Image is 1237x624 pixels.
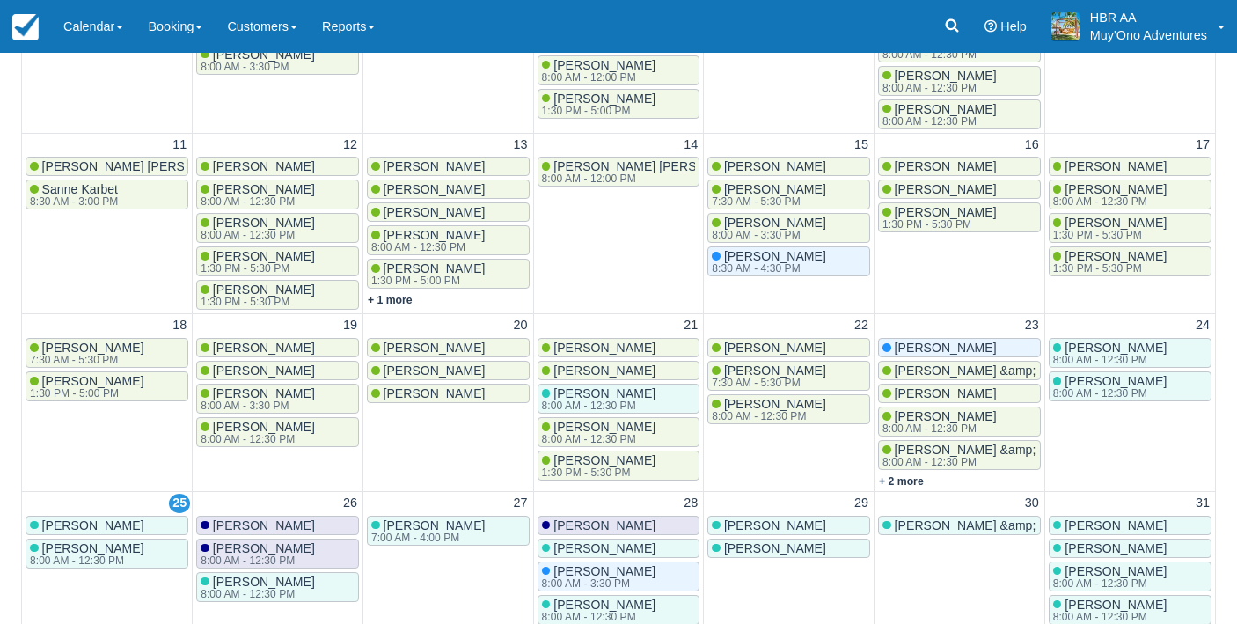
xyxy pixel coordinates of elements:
[510,316,531,335] a: 20
[1000,19,1027,33] span: Help
[169,494,190,513] a: 25
[895,182,997,196] span: [PERSON_NAME]
[213,541,315,555] span: [PERSON_NAME]
[553,363,655,378] span: [PERSON_NAME]
[30,355,141,365] div: 7:30 AM - 5:30 PM
[30,555,141,566] div: 8:00 AM - 12:30 PM
[1053,355,1164,365] div: 8:00 AM - 12:30 PM
[542,106,653,116] div: 1:30 PM - 5:00 PM
[538,338,700,357] a: [PERSON_NAME]
[538,89,700,119] a: [PERSON_NAME]1:30 PM - 5:00 PM
[201,400,311,411] div: 8:00 AM - 3:30 PM
[878,407,1041,437] a: [PERSON_NAME]8:00 AM - 12:30 PM
[538,451,700,481] a: [PERSON_NAME]1:30 PM - 5:30 PM
[542,467,653,478] div: 1:30 PM - 5:30 PM
[895,102,997,116] span: [PERSON_NAME]
[538,157,700,187] a: [PERSON_NAME] [PERSON_NAME]8:00 AM - 12:00 PM
[201,62,311,72] div: 8:00 AM - 3:30 PM
[553,564,655,578] span: [PERSON_NAME]
[1053,196,1164,207] div: 8:00 AM - 12:30 PM
[895,341,997,355] span: [PERSON_NAME]
[30,388,141,399] div: 1:30 PM - 5:00 PM
[1049,180,1211,209] a: [PERSON_NAME]8:00 AM - 12:30 PM
[196,572,359,602] a: [PERSON_NAME]8:00 AM - 12:30 PM
[553,541,655,555] span: [PERSON_NAME]
[384,228,486,242] span: [PERSON_NAME]
[712,196,823,207] div: 7:30 AM - 5:30 PM
[26,180,188,209] a: Sanne Karbet8:30 AM - 3:00 PM
[878,361,1041,380] a: [PERSON_NAME] &amp; [PERSON_NAME]
[196,213,359,243] a: [PERSON_NAME]8:00 AM - 12:30 PM
[340,316,361,335] a: 19
[542,434,653,444] div: 8:00 AM - 12:30 PM
[895,386,997,400] span: [PERSON_NAME]
[26,371,188,401] a: [PERSON_NAME]1:30 PM - 5:00 PM
[882,83,993,93] div: 8:00 AM - 12:30 PM
[169,316,190,335] a: 18
[1065,216,1167,230] span: [PERSON_NAME]
[1065,541,1167,555] span: [PERSON_NAME]
[553,518,655,532] span: [PERSON_NAME]
[882,457,1138,467] div: 8:00 AM - 12:30 PM
[707,539,870,558] a: [PERSON_NAME]
[1065,374,1167,388] span: [PERSON_NAME]
[1049,157,1211,176] a: [PERSON_NAME]
[196,45,359,75] a: [PERSON_NAME]8:00 AM - 3:30 PM
[712,263,823,274] div: 8:30 AM - 4:30 PM
[1192,316,1213,335] a: 24
[707,361,870,391] a: [PERSON_NAME]7:30 AM - 5:30 PM
[384,363,486,378] span: [PERSON_NAME]
[542,612,653,622] div: 8:00 AM - 12:30 PM
[30,196,118,207] div: 8:30 AM - 3:00 PM
[213,159,315,173] span: [PERSON_NAME]
[878,338,1041,357] a: [PERSON_NAME]
[553,58,655,72] span: [PERSON_NAME]
[538,562,700,591] a: [PERSON_NAME]8:00 AM - 3:30 PM
[384,159,486,173] span: [PERSON_NAME]
[538,539,700,558] a: [PERSON_NAME]
[367,516,530,546] a: [PERSON_NAME]7:00 AM - 4:00 PM
[1049,562,1211,591] a: [PERSON_NAME]8:00 AM - 12:30 PM
[196,280,359,310] a: [PERSON_NAME]1:30 PM - 5:30 PM
[26,516,188,535] a: [PERSON_NAME]
[367,361,530,380] a: [PERSON_NAME]
[201,589,311,599] div: 8:00 AM - 12:30 PM
[1090,9,1207,26] p: HBR AA
[1192,136,1213,155] a: 17
[707,338,870,357] a: [PERSON_NAME]
[510,136,531,155] a: 13
[42,182,118,196] span: Sanne Karbet
[851,136,872,155] a: 15
[1065,518,1167,532] span: [PERSON_NAME]
[1021,494,1043,513] a: 30
[196,539,359,569] a: [PERSON_NAME]8:00 AM - 12:30 PM
[213,420,315,434] span: [PERSON_NAME]
[371,242,482,253] div: 8:00 AM - 12:30 PM
[1065,564,1167,578] span: [PERSON_NAME]
[895,159,997,173] span: [PERSON_NAME]
[895,363,1142,378] span: [PERSON_NAME] &amp; [PERSON_NAME]
[553,341,655,355] span: [PERSON_NAME]
[538,361,700,380] a: [PERSON_NAME]
[12,14,39,40] img: checkfront-main-nav-mini-logo.png
[340,494,361,513] a: 26
[367,202,530,222] a: [PERSON_NAME]
[1049,213,1211,243] a: [PERSON_NAME]1:30 PM - 5:30 PM
[724,397,826,411] span: [PERSON_NAME]
[553,598,655,612] span: [PERSON_NAME]
[680,136,701,155] a: 14
[340,136,361,155] a: 12
[371,532,482,543] div: 7:00 AM - 4:00 PM
[1065,341,1167,355] span: [PERSON_NAME]
[1049,338,1211,368] a: [PERSON_NAME]8:00 AM - 12:30 PM
[878,66,1041,96] a: [PERSON_NAME]8:00 AM - 12:30 PM
[553,453,655,467] span: [PERSON_NAME]
[367,384,530,403] a: [PERSON_NAME]
[724,159,826,173] span: [PERSON_NAME]
[882,49,993,60] div: 8:00 AM - 12:30 PM
[169,136,190,155] a: 11
[1053,263,1164,274] div: 1:30 PM - 5:30 PM
[384,386,486,400] span: [PERSON_NAME]
[724,182,826,196] span: [PERSON_NAME]
[196,338,359,357] a: [PERSON_NAME]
